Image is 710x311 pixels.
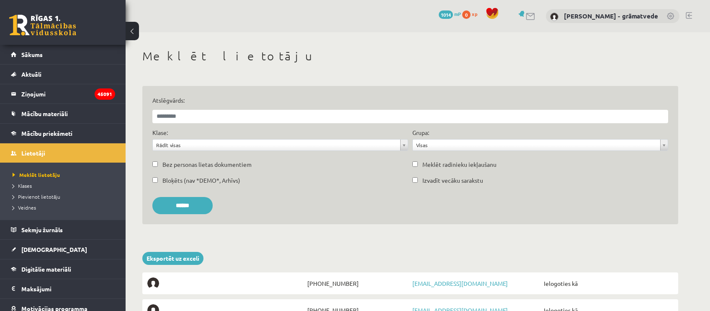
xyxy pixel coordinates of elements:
a: Eksportēt uz exceli [142,252,203,265]
a: Ziņojumi45091 [11,84,115,104]
label: Meklēt radinieku iekļaušanu [422,160,496,169]
span: Aktuāli [21,70,41,78]
span: Mācību materiāli [21,110,68,117]
span: Mācību priekšmeti [21,130,72,137]
label: Atslēgvārds: [152,96,668,105]
label: Izvadīt vecāku sarakstu [422,176,483,185]
a: [PERSON_NAME] - grāmatvede [564,12,658,20]
a: Rādīt visas [153,140,408,150]
span: 1014 [439,10,453,19]
legend: Ziņojumi [21,84,115,104]
span: Meklēt lietotāju [13,171,60,178]
label: Bez personas lietas dokumentiem [162,160,252,169]
span: Pievienot lietotāju [13,193,60,200]
a: Aktuāli [11,65,115,84]
span: Klases [13,182,32,189]
a: Mācību priekšmeti [11,124,115,143]
span: mP [454,10,461,17]
a: Digitālie materiāli [11,259,115,279]
a: [DEMOGRAPHIC_DATA] [11,240,115,259]
legend: Maksājumi [21,279,115,298]
span: Veidnes [13,204,36,211]
span: Digitālie materiāli [21,265,71,273]
a: Klases [13,182,117,189]
label: Bloķēts (nav *DEMO*, Arhīvs) [162,176,240,185]
span: Sākums [21,51,43,58]
a: Sākums [11,45,115,64]
a: Pievienot lietotāju [13,193,117,200]
span: Ielogoties kā [542,277,673,289]
label: Grupa: [412,128,429,137]
a: 0 xp [462,10,481,17]
span: Rādīt visas [156,140,397,150]
label: Klase: [152,128,168,137]
a: Visas [413,140,668,150]
a: Mācību materiāli [11,104,115,123]
span: 0 [462,10,471,19]
a: Meklēt lietotāju [13,171,117,179]
span: Sekmju žurnāls [21,226,63,233]
a: Sekmju žurnāls [11,220,115,239]
a: [EMAIL_ADDRESS][DOMAIN_NAME] [412,280,508,287]
i: 45091 [95,88,115,100]
a: Rīgas 1. Tālmācības vidusskola [9,15,76,36]
a: Veidnes [13,204,117,211]
span: [DEMOGRAPHIC_DATA] [21,246,87,253]
a: Maksājumi [11,279,115,298]
h1: Meklēt lietotāju [142,49,678,63]
a: Lietotāji [11,143,115,163]
a: 1014 mP [439,10,461,17]
img: Antra Sondore - grāmatvede [550,13,558,21]
span: xp [472,10,477,17]
span: Lietotāji [21,149,45,157]
span: Visas [416,140,657,150]
span: [PHONE_NUMBER] [305,277,410,289]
